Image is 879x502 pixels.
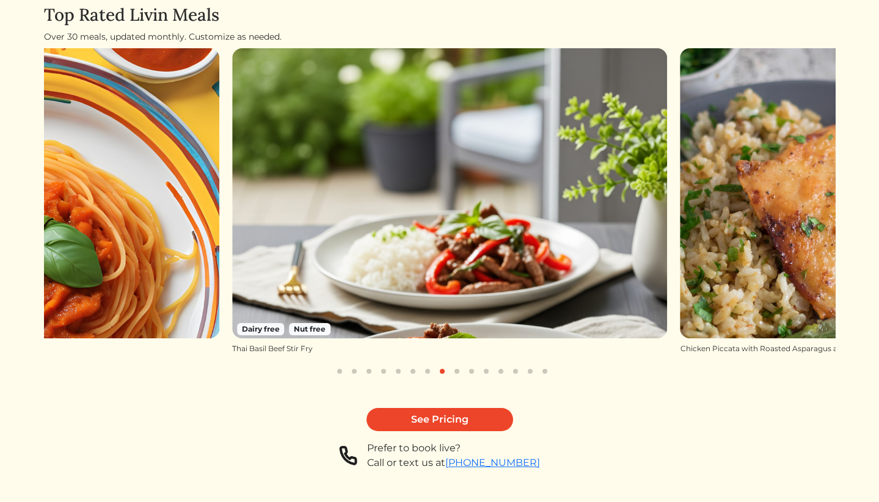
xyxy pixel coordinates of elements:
[232,343,668,354] div: Thai Basil Beef Stir Fry
[237,323,285,335] span: Dairy free
[44,5,836,26] h3: Top Rated Livin Meals
[44,31,836,43] div: Over 30 meals, updated monthly. Customize as needed.
[367,408,513,431] a: See Pricing
[367,441,540,456] div: Prefer to book live?
[290,323,331,335] span: Nut free
[339,441,357,470] img: phone-a8f1853615f4955a6c6381654e1c0f7430ed919b147d78756318837811cda3a7.svg
[367,456,540,470] div: Call or text us at
[232,48,668,338] img: Thai Basil Beef Stir Fry
[445,457,540,468] a: [PHONE_NUMBER]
